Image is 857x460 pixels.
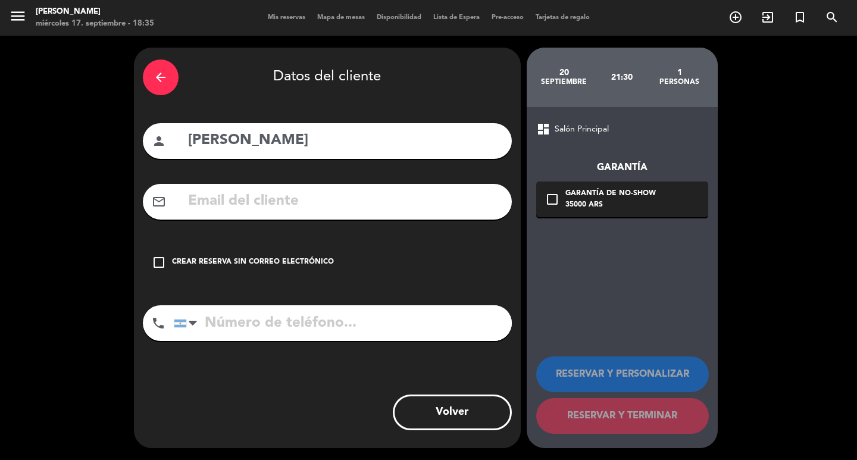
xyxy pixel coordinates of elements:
span: Pre-acceso [486,14,530,21]
span: Tarjetas de regalo [530,14,596,21]
span: Salón Principal [555,123,609,136]
input: Número de teléfono... [174,305,512,341]
div: septiembre [536,77,593,87]
i: check_box_outline_blank [545,192,559,206]
div: 21:30 [593,57,650,98]
i: arrow_back [154,70,168,85]
i: exit_to_app [761,10,775,24]
i: phone [151,316,165,330]
i: person [152,134,166,148]
i: turned_in_not [793,10,807,24]
i: menu [9,7,27,25]
div: 1 [650,68,708,77]
button: RESERVAR Y PERSONALIZAR [536,356,709,392]
div: Garantía de no-show [565,188,656,200]
div: Argentina: +54 [174,306,202,340]
button: menu [9,7,27,29]
span: Lista de Espera [427,14,486,21]
span: Mis reservas [262,14,311,21]
i: check_box_outline_blank [152,255,166,270]
button: RESERVAR Y TERMINAR [536,398,709,434]
input: Email del cliente [187,189,503,214]
span: Mapa de mesas [311,14,371,21]
div: miércoles 17. septiembre - 18:35 [36,18,154,30]
i: add_circle_outline [728,10,743,24]
div: 20 [536,68,593,77]
div: Crear reserva sin correo electrónico [172,256,334,268]
i: mail_outline [152,195,166,209]
div: [PERSON_NAME] [36,6,154,18]
div: personas [650,77,708,87]
div: Datos del cliente [143,57,512,98]
i: search [825,10,839,24]
span: dashboard [536,122,551,136]
div: Garantía [536,160,708,176]
div: 35000 ARS [565,199,656,211]
input: Nombre del cliente [187,129,503,153]
span: Disponibilidad [371,14,427,21]
button: Volver [393,395,512,430]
